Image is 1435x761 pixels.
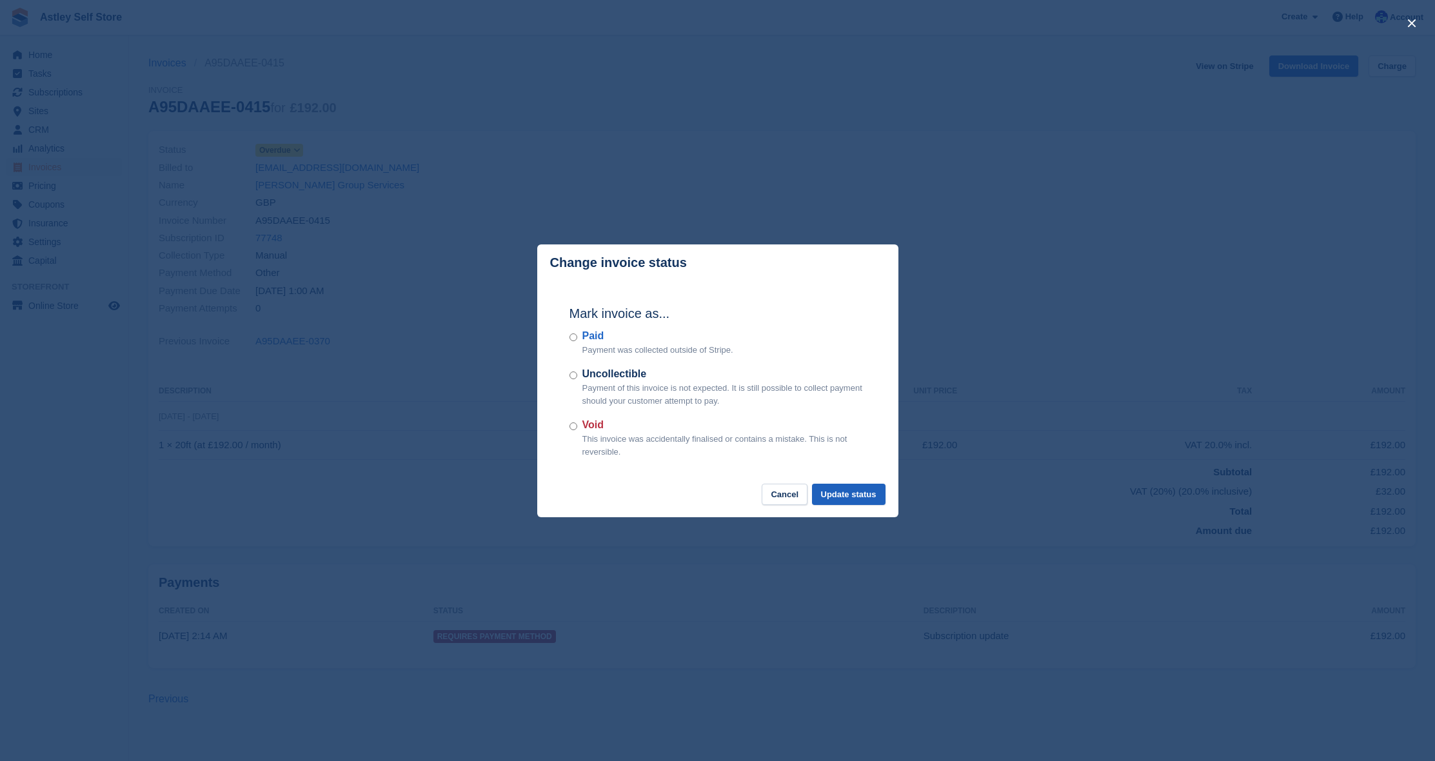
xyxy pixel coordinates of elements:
p: Payment was collected outside of Stripe. [582,344,733,357]
label: Void [582,417,866,433]
p: Payment of this invoice is not expected. It is still possible to collect payment should your cust... [582,382,866,407]
p: This invoice was accidentally finalised or contains a mistake. This is not reversible. [582,433,866,458]
p: Change invoice status [550,255,687,270]
h2: Mark invoice as... [569,304,866,323]
button: close [1401,13,1422,34]
button: Cancel [762,484,807,505]
button: Update status [812,484,886,505]
label: Uncollectible [582,366,866,382]
label: Paid [582,328,733,344]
